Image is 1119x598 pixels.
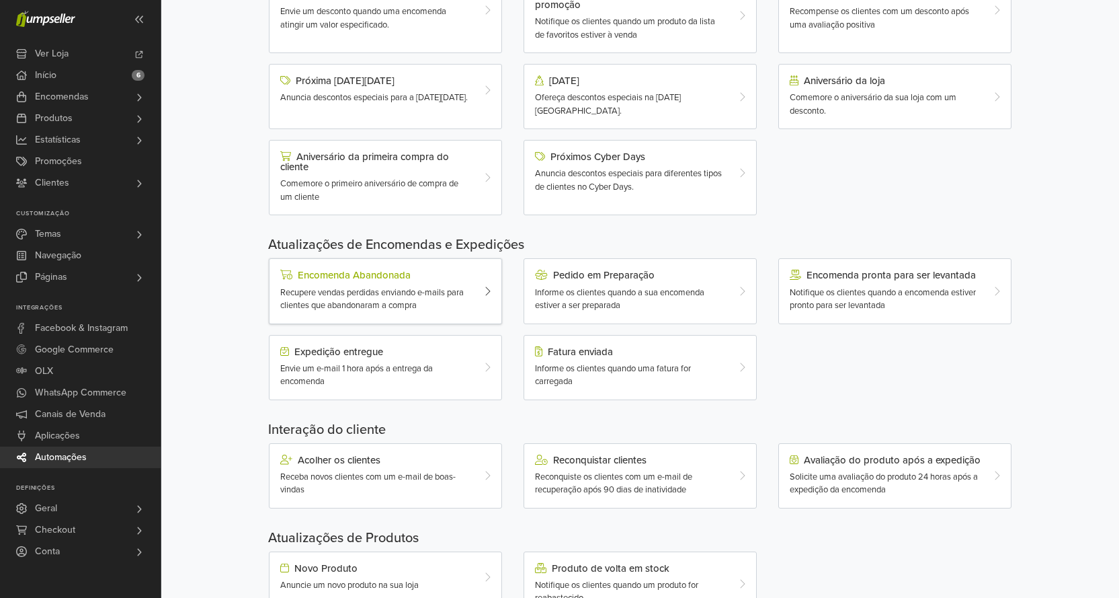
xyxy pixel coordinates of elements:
[535,287,704,311] span: Informe os clientes quando a sua encomenda estiver a ser preparada
[790,287,976,311] span: Notifique os clientes quando a encomenda estiver pronto para ser levantada
[35,129,81,151] span: Estatísticas
[35,43,69,65] span: Ver Loja
[535,16,715,40] span: Notifique os clientes quando um produto da lista de favoritos estiver à venda
[790,472,978,496] span: Solicite uma avaliação do produto 24 horas após a expedição da encomenda
[280,363,433,387] span: Envie um e-mail 1 hora após a entrega da encomenda
[35,317,128,339] span: Facebook & Instagram
[268,530,1013,546] h5: Atualizações de Produtos
[35,498,57,519] span: Geral
[535,472,692,496] span: Reconquiste os clientes com um e-mail de recuperação após 90 dias de inatividade
[280,580,419,591] span: Anuncie um novo produto na sua loja
[16,484,161,492] p: Definições
[35,108,73,129] span: Produtos
[132,70,144,81] span: 6
[35,223,61,245] span: Temas
[35,151,82,172] span: Promoções
[16,304,161,312] p: Integrações
[790,75,981,86] div: Aniversário da loja
[35,172,69,194] span: Clientes
[280,346,472,357] div: Expedição entregue
[535,75,727,86] div: [DATE]
[35,266,67,288] span: Páginas
[535,363,691,387] span: Informe os clientes quando uma fatura for carregada
[35,541,60,562] span: Conta
[790,455,981,465] div: Avaliação do produto após a expedição
[35,447,87,468] span: Automações
[35,382,126,404] span: WhatsApp Commerce
[35,65,56,86] span: Início
[280,92,468,103] span: Anuncia descontos especiais para a [DATE][DATE].
[280,151,472,172] div: Aniversário da primeira compra do cliente
[280,455,472,465] div: Acolher os clientes
[280,563,472,574] div: Novo Produto
[535,455,727,465] div: Reconquistar clientes
[535,270,727,281] div: Pedido em Preparação
[790,92,956,116] span: Comemore o aniversário da sua loja com um desconto.
[535,346,727,357] div: Fatura enviada
[280,270,472,281] div: Encomenda Abandonada
[790,6,969,30] span: Recompense os clientes com um desconto após uma avaliação positiva
[35,519,75,541] span: Checkout
[268,422,1013,438] h5: Interação do cliente
[280,75,472,86] div: Próxima [DATE][DATE]
[35,339,114,361] span: Google Commerce
[35,404,106,425] span: Canais de Venda
[268,237,1013,253] h5: Atualizações de Encomendas e Expedições
[16,210,161,218] p: Customização
[535,563,727,574] div: Produto de volta em stock
[280,472,456,496] span: Receba novos clientes com um e-mail de boas-vindas
[280,178,458,202] span: Comemore o primeiro aniversário de compra de um cliente
[280,287,464,311] span: Recupere vendas perdidas enviando e-mails para clientes que abandonaram a compra
[35,361,53,382] span: OLX
[280,6,446,30] span: Envie um desconto quando uma encomenda atingir um valor especificado.
[535,151,727,162] div: Próximos Cyber Days
[790,270,981,281] div: Encomenda pronta para ser levantada
[535,92,681,116] span: Ofereça descontos especiais na [DATE][GEOGRAPHIC_DATA].
[535,168,722,192] span: Anuncia descontos especiais para diferentes tipos de clientes no Cyber Days.
[35,425,80,447] span: Aplicações
[35,245,81,266] span: Navegação
[35,86,89,108] span: Encomendas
